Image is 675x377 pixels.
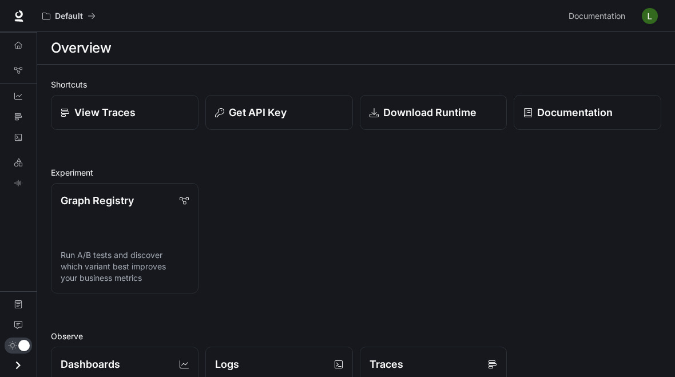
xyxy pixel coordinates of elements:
p: Documentation [537,105,613,120]
a: Documentation [5,295,32,313]
button: All workspaces [37,5,101,27]
button: Get API Key [205,95,353,130]
img: User avatar [642,8,658,24]
p: Default [55,11,83,21]
p: Download Runtime [383,105,477,120]
h2: Observe [51,330,661,342]
span: Dark mode toggle [18,339,30,351]
p: Graph Registry [61,193,134,208]
p: Traces [370,356,403,372]
p: Run A/B tests and discover which variant best improves your business metrics [61,249,189,284]
a: Documentation [564,5,634,27]
button: Open drawer [5,354,31,377]
a: LLM Playground [5,153,32,172]
a: Feedback [5,316,32,334]
a: TTS Playground [5,174,32,192]
a: Traces [5,108,32,126]
a: Graph Registry [5,61,32,80]
a: Download Runtime [360,95,507,130]
h2: Experiment [51,166,661,178]
h2: Shortcuts [51,78,661,90]
span: Documentation [569,9,625,23]
h1: Overview [51,37,111,59]
a: Logs [5,128,32,146]
a: Dashboards [5,87,32,105]
p: View Traces [74,105,136,120]
p: Get API Key [229,105,287,120]
a: Documentation [514,95,661,130]
p: Logs [215,356,239,372]
a: Overview [5,36,32,54]
a: View Traces [51,95,198,130]
button: User avatar [638,5,661,27]
p: Dashboards [61,356,120,372]
a: Graph RegistryRun A/B tests and discover which variant best improves your business metrics [51,183,198,293]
